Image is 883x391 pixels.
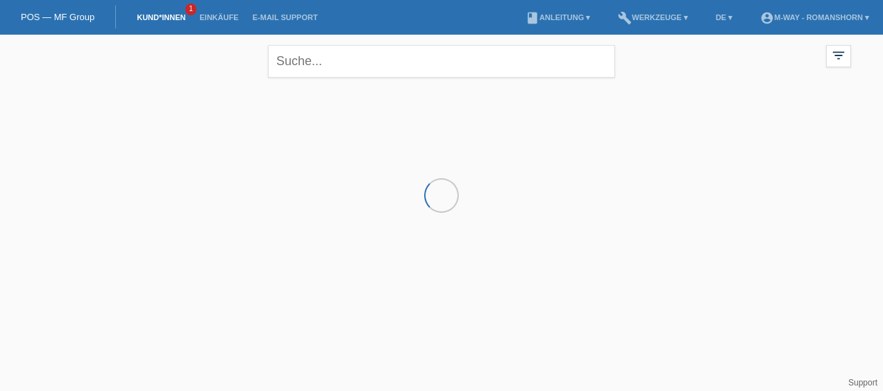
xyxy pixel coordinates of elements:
i: account_circle [760,11,774,25]
a: Kund*innen [130,13,192,21]
a: E-Mail Support [246,13,325,21]
input: Suche... [268,45,615,78]
a: POS — MF Group [21,12,94,22]
i: build [618,11,632,25]
i: filter_list [831,48,846,63]
a: Einkäufe [192,13,245,21]
a: account_circlem-way - Romanshorn ▾ [753,13,876,21]
a: Support [848,378,877,388]
a: DE ▾ [709,13,739,21]
a: bookAnleitung ▾ [519,13,597,21]
i: book [525,11,539,25]
a: buildWerkzeuge ▾ [611,13,695,21]
span: 1 [185,3,196,15]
